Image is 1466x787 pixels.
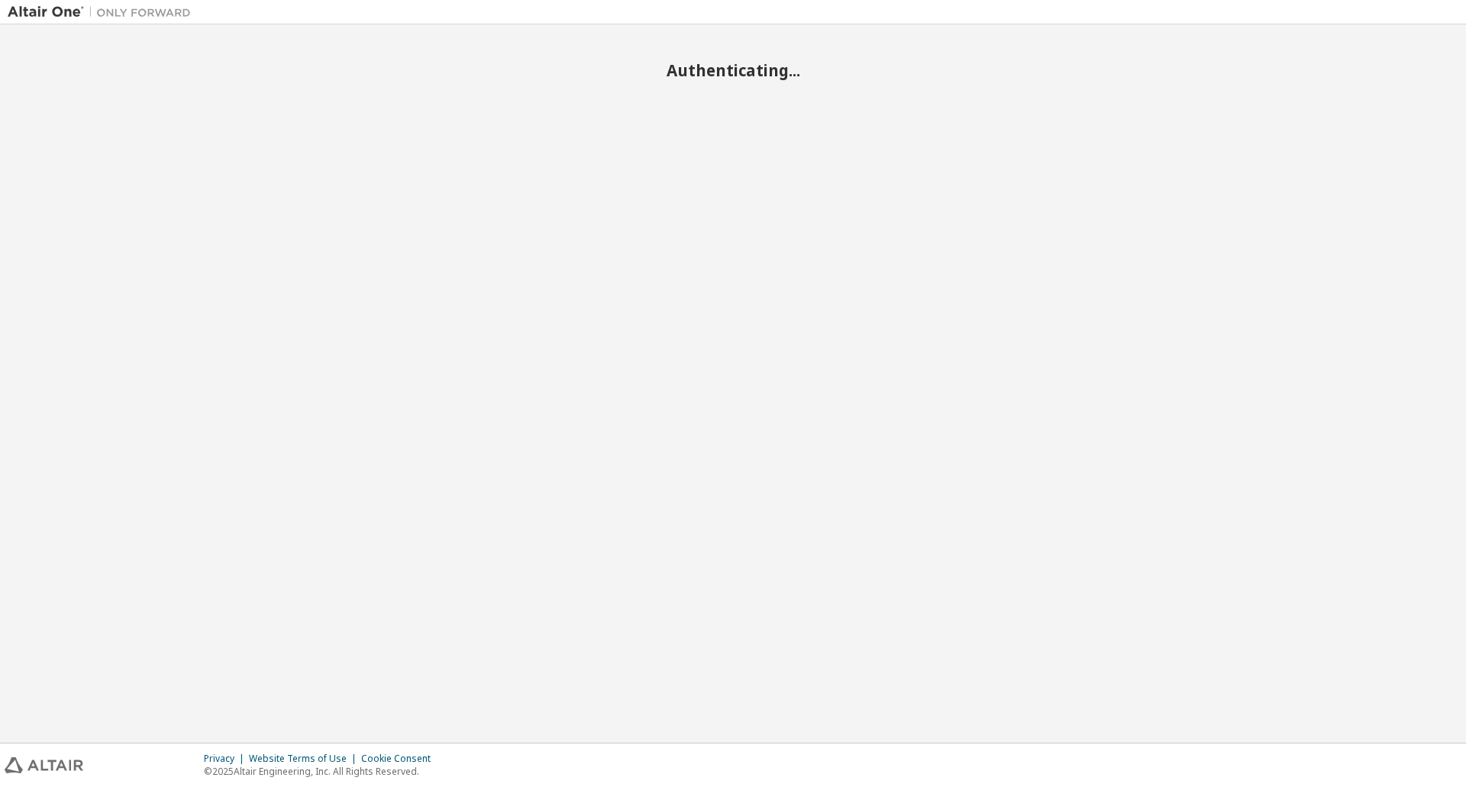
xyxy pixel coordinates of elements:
[8,60,1458,80] h2: Authenticating...
[204,765,440,778] p: © 2025 Altair Engineering, Inc. All Rights Reserved.
[249,753,361,765] div: Website Terms of Use
[8,5,199,20] img: Altair One
[361,753,440,765] div: Cookie Consent
[204,753,249,765] div: Privacy
[5,757,83,773] img: altair_logo.svg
